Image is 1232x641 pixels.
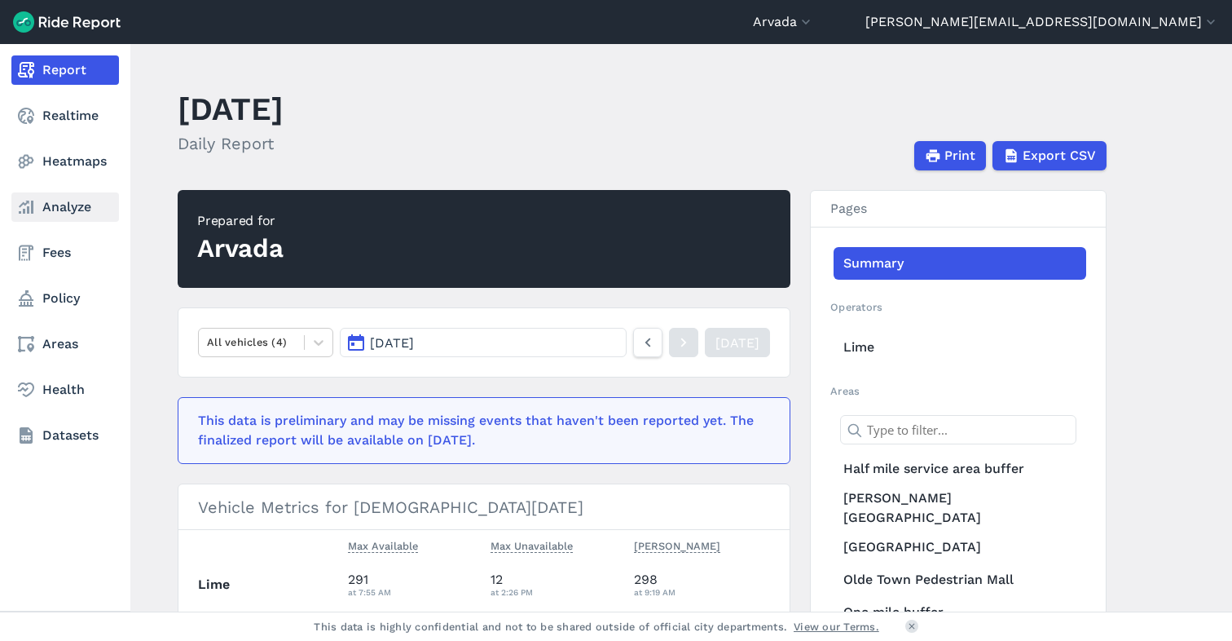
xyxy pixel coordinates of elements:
[178,86,284,131] h1: [DATE]
[11,421,119,450] a: Datasets
[834,453,1086,485] a: Half mile service area buffer
[348,537,418,556] button: Max Available
[491,537,573,556] button: Max Unavailable
[1023,146,1096,166] span: Export CSV
[11,284,119,313] a: Policy
[491,585,621,599] div: at 2:26 PM
[198,562,341,607] th: Lime
[834,596,1086,629] a: One mile buffer
[914,141,986,170] button: Print
[340,328,627,357] button: [DATE]
[992,141,1107,170] button: Export CSV
[634,537,720,556] button: [PERSON_NAME]
[178,131,284,156] h2: Daily Report
[794,619,879,634] a: View our Terms.
[370,335,414,351] span: [DATE]
[865,12,1219,32] button: [PERSON_NAME][EMAIL_ADDRESS][DOMAIN_NAME]
[811,191,1106,228] h3: Pages
[348,585,478,599] div: at 7:55 AM
[11,101,119,130] a: Realtime
[830,383,1086,399] h2: Areas
[198,411,760,450] div: This data is preliminary and may be missing events that haven't been reported yet. The finalized ...
[348,537,418,553] span: Max Available
[634,537,720,553] span: [PERSON_NAME]
[348,570,478,599] div: 291
[944,146,975,166] span: Print
[705,328,770,357] a: [DATE]
[11,238,119,267] a: Fees
[834,531,1086,564] a: [GEOGRAPHIC_DATA]
[834,331,1086,364] a: Lime
[491,537,573,553] span: Max Unavailable
[830,299,1086,315] h2: Operators
[840,415,1076,444] input: Type to filter...
[197,211,284,231] div: Prepared for
[11,192,119,222] a: Analyze
[11,375,119,404] a: Health
[178,484,790,530] h3: Vehicle Metrics for [DEMOGRAPHIC_DATA][DATE]
[834,247,1086,280] a: Summary
[491,570,621,599] div: 12
[834,564,1086,596] a: Olde Town Pedestrian Mall
[11,329,119,359] a: Areas
[13,11,121,33] img: Ride Report
[11,147,119,176] a: Heatmaps
[634,585,771,599] div: at 9:19 AM
[11,55,119,85] a: Report
[634,570,771,599] div: 298
[197,231,284,267] div: Arvada
[834,485,1086,531] a: [PERSON_NAME][GEOGRAPHIC_DATA]
[753,12,814,32] button: Arvada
